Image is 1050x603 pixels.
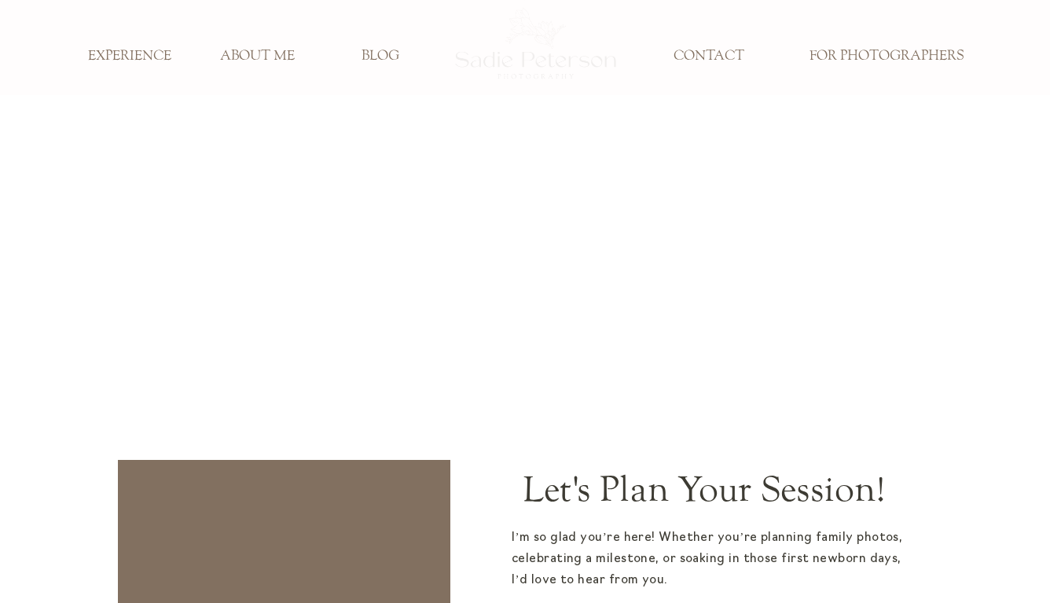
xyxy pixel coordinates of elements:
[329,48,432,65] a: BLOG
[78,48,182,65] a: EXPERIENCE
[798,48,975,65] a: FOR PHOTOGRAPHERS
[205,48,309,65] a: ABOUT ME
[657,48,761,65] a: CONTACT
[476,470,932,506] h2: Let's Plan Your Session!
